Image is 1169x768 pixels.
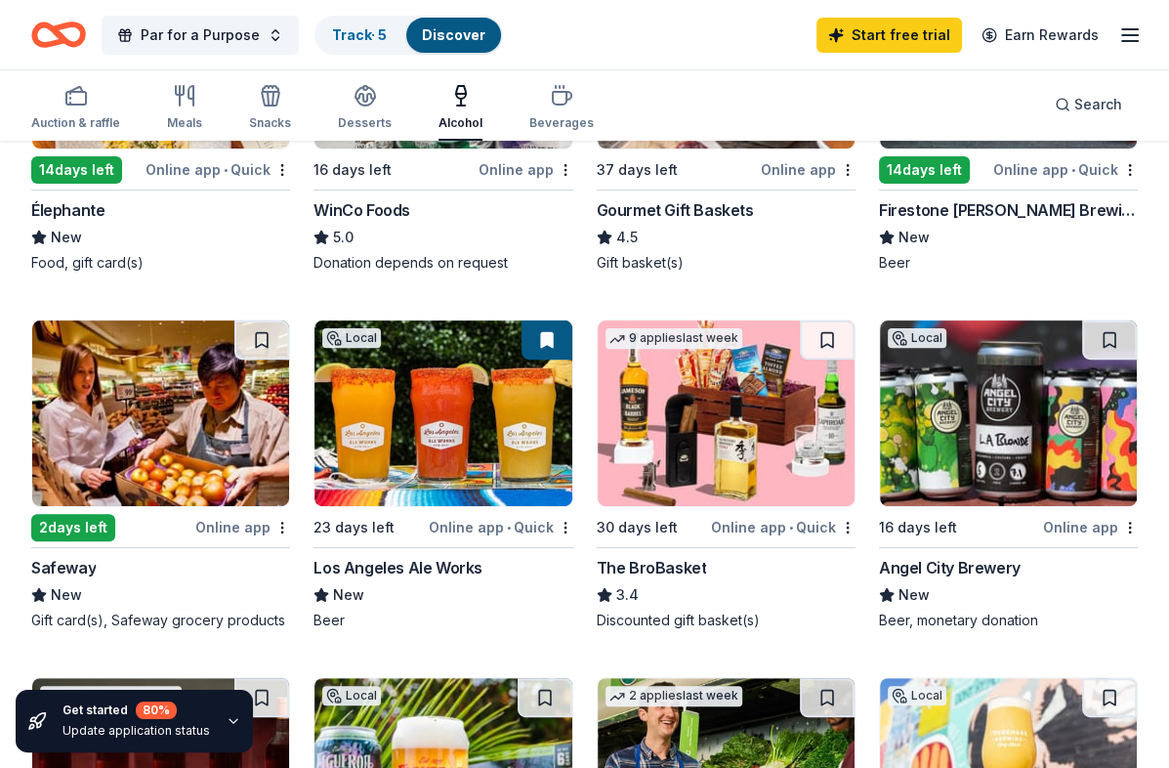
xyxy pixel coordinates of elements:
div: 14 days left [879,156,970,184]
div: Beer [313,611,572,630]
div: Los Angeles Ale Works [313,556,482,579]
div: WinCo Foods [313,198,410,222]
div: Food, gift card(s) [31,253,290,273]
button: Desserts [338,76,392,141]
div: Online app Quick [711,515,856,539]
button: Snacks [249,76,291,141]
div: Local [322,686,381,705]
a: Start free trial [816,18,962,53]
div: 2 days left [31,514,115,541]
div: Local [888,328,946,348]
div: The BroBasket [597,556,707,579]
img: Image for The BroBasket [598,320,855,506]
div: Online app [195,515,290,539]
button: Beverages [529,76,594,141]
div: 80 % [136,702,177,719]
div: Online app [479,157,573,182]
div: Alcohol [438,115,482,131]
button: Track· 5Discover [314,16,503,55]
div: Beer [879,253,1138,273]
span: New [333,583,364,607]
span: Par for a Purpose [141,23,260,47]
div: Élephante [31,198,104,222]
span: • [507,520,511,535]
div: 2 applies last week [605,686,742,706]
span: • [224,162,228,178]
div: Beverages [529,115,594,131]
div: Gourmet Gift Baskets [597,198,754,222]
div: Online app [761,157,856,182]
div: Snacks [249,115,291,131]
div: Meals [167,115,202,131]
span: New [51,226,82,249]
div: Desserts [338,115,392,131]
div: 37 days left [597,158,678,182]
div: Local [322,328,381,348]
button: Alcohol [438,76,482,141]
a: Discover [422,26,485,43]
a: Image for Safeway2days leftOnline appSafewayNewGift card(s), Safeway grocery products [31,320,290,630]
div: Online app Quick [146,157,290,182]
a: Image for The BroBasket9 applieslast week30 days leftOnline app•QuickThe BroBasket3.4Discounted g... [597,320,856,630]
div: Firestone [PERSON_NAME] Brewing Company [879,198,1138,222]
div: Donation depends on request [313,253,572,273]
div: Safeway [31,556,96,579]
span: • [789,520,793,535]
div: Discounted gift basket(s) [597,611,856,630]
button: Search [1039,85,1138,124]
div: Update application status [63,723,210,739]
div: 30 days left [597,516,678,539]
img: Image for Safeway [32,320,289,506]
img: Image for Los Angeles Ale Works [314,320,571,506]
div: 23 days left [313,516,395,539]
div: Local [888,686,946,705]
span: New [898,226,930,249]
div: Online app [1043,515,1138,539]
div: Angel City Brewery [879,556,1021,579]
div: 9 applies last week [605,328,742,349]
button: Meals [167,76,202,141]
a: Image for Los Angeles Ale WorksLocal23 days leftOnline app•QuickLos Angeles Ale WorksNewBeer [313,320,572,630]
div: Gift basket(s) [597,253,856,273]
div: 16 days left [313,158,392,182]
button: Par for a Purpose [102,16,299,55]
span: New [898,583,930,607]
div: Online app Quick [429,515,573,539]
span: 4.5 [616,226,638,249]
img: Image for Angel City Brewery [880,320,1137,506]
span: 3.4 [616,583,639,607]
span: • [1071,162,1075,178]
div: 16 days left [879,516,957,539]
a: Image for Angel City BreweryLocal16 days leftOnline appAngel City BreweryNewBeer, monetary donation [879,320,1138,630]
button: Auction & raffle [31,76,120,141]
span: New [51,583,82,607]
span: 5.0 [333,226,354,249]
div: 14 days left [31,156,122,184]
a: Home [31,12,86,58]
div: Online app Quick [993,157,1138,182]
div: Beer, monetary donation [879,611,1138,630]
div: Auction & raffle [31,115,120,131]
div: Get started [63,702,210,719]
a: Earn Rewards [970,18,1110,53]
div: Gift card(s), Safeway grocery products [31,611,290,630]
a: Track· 5 [332,26,387,43]
span: Search [1074,93,1122,116]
